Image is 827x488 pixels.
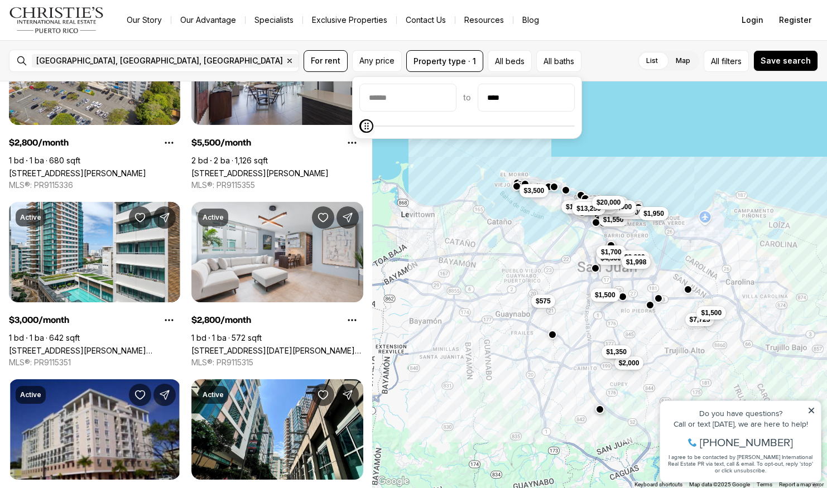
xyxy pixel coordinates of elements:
button: Share Property [336,206,359,229]
button: Any price [352,50,402,72]
button: $1,550 [599,213,628,226]
button: $1,950 [640,207,669,220]
img: logo [9,7,104,33]
input: priceMin [360,84,456,111]
button: $20,000 [592,196,625,209]
a: 1511 PONCE DE LEON #872, SAN JUAN PR, 00909 [9,346,180,355]
span: $2,000 [624,253,645,262]
div: Do you have questions? [12,25,161,33]
a: 2305 LAUREL #5, SAN JUAN PR, 00913 [9,168,146,178]
span: $13,250 [577,204,601,213]
span: $1,350 [607,347,627,356]
span: filters [722,55,742,67]
button: $1,700 [597,245,626,259]
button: Login [735,9,770,31]
span: $1,500 [595,291,616,299]
p: Active [203,390,224,399]
a: 59 CALLE SAN MIGUEL #307, SAN JUAN PR, 00911 [191,346,363,355]
button: Save Property: 100 GILBERTO CONCEPCIÓN DE GRACIA #404 [129,384,151,406]
span: $3,500 [524,186,545,195]
span: $575 [536,297,551,306]
button: $7,725 [685,313,715,326]
span: $1,400 [566,202,586,211]
button: Save Property: 59 CALLE SAN MIGUEL #307 [312,206,334,229]
span: $2,000 [619,359,640,368]
button: $4,500 [597,252,626,265]
span: Login [742,16,763,25]
span: I agree to be contacted by [PERSON_NAME] International Real Estate PR via text, call & email. To ... [14,69,159,90]
button: Contact Us [397,12,455,28]
div: Call or text [DATE], we are here to help! [12,36,161,44]
span: Maximum [360,119,373,133]
a: Our Story [118,12,171,28]
span: to [463,93,471,102]
span: $1,550 [603,215,624,224]
button: $2,000 [620,250,650,264]
input: priceMax [478,84,574,111]
button: Property options [341,309,363,331]
a: Exclusive Properties [303,12,396,28]
label: List [637,51,667,71]
button: $1,500 [590,288,620,302]
button: $13,250 [573,202,605,215]
span: [PHONE_NUMBER] [46,52,139,64]
a: Resources [455,12,513,28]
button: Property type · 1 [406,50,483,72]
button: $575 [531,294,555,308]
span: $1,998 [626,258,647,267]
a: Specialists [246,12,302,28]
p: Active [20,390,41,399]
button: Share Property [153,384,176,406]
button: Property options [341,132,363,154]
span: All [711,55,719,67]
p: Active [20,213,41,222]
span: $7,725 [690,315,710,324]
button: $2,000 [614,356,644,370]
button: Property options [158,132,180,154]
label: Map [667,51,699,71]
span: $1,950 [644,209,665,218]
button: All baths [536,50,581,72]
a: Blog [513,12,548,28]
button: Property options [158,309,180,331]
a: Our Advantage [171,12,245,28]
span: $1,500 [701,308,722,317]
button: Save Property: 1511 PONCE DE LEON #872 [129,206,151,229]
button: All beds [488,50,532,72]
button: Allfilters [704,50,749,72]
span: $4,500 [577,201,598,210]
p: Active [203,213,224,222]
span: Save search [761,56,811,65]
span: [GEOGRAPHIC_DATA], [GEOGRAPHIC_DATA], [GEOGRAPHIC_DATA] [36,56,283,65]
button: $1,350 [602,345,632,359]
button: Share Property [153,206,176,229]
button: Share Property [336,384,359,406]
button: Save search [753,50,818,71]
button: $1,400 [561,200,591,214]
span: For rent [311,56,340,65]
a: 404 AVENIDA DE LA CONSTITUCION #1608, SAN JUAN PR, 00901 [191,168,329,178]
span: Any price [359,56,395,65]
button: $1,500 [697,306,727,320]
span: $1,700 [601,248,622,257]
button: $4,500 [573,199,602,212]
button: $1,998 [622,255,651,269]
button: Save Property: 1511 PONCE DE LEON AVE. [312,384,334,406]
span: Register [779,16,811,25]
button: For rent [304,50,348,72]
span: $20,000 [597,198,621,207]
button: Register [772,9,818,31]
button: $3,500 [520,184,549,197]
